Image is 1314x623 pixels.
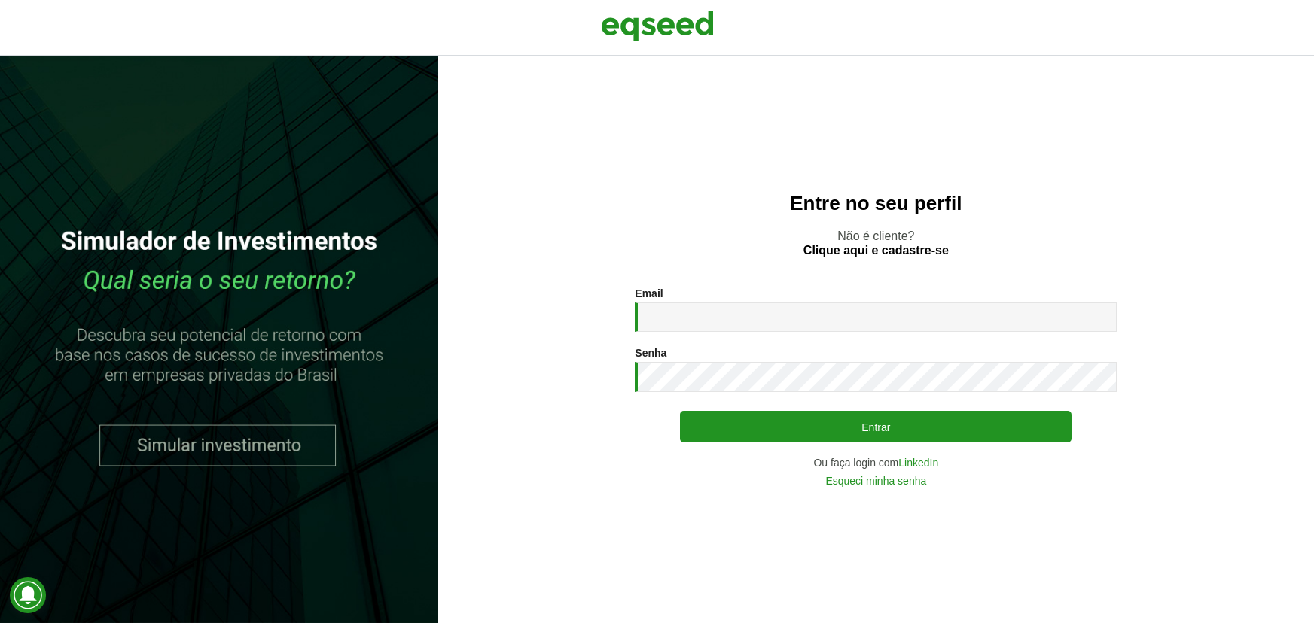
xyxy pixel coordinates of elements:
label: Senha [635,348,666,358]
a: Clique aqui e cadastre-se [803,245,949,257]
a: LinkedIn [898,457,938,468]
label: Email [635,288,663,299]
div: Ou faça login com [635,457,1117,468]
h2: Entre no seu perfil [468,193,1284,214]
a: Esqueci minha senha [825,476,926,486]
img: EqSeed Logo [601,8,714,45]
p: Não é cliente? [468,229,1284,257]
button: Entrar [680,411,1072,442]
